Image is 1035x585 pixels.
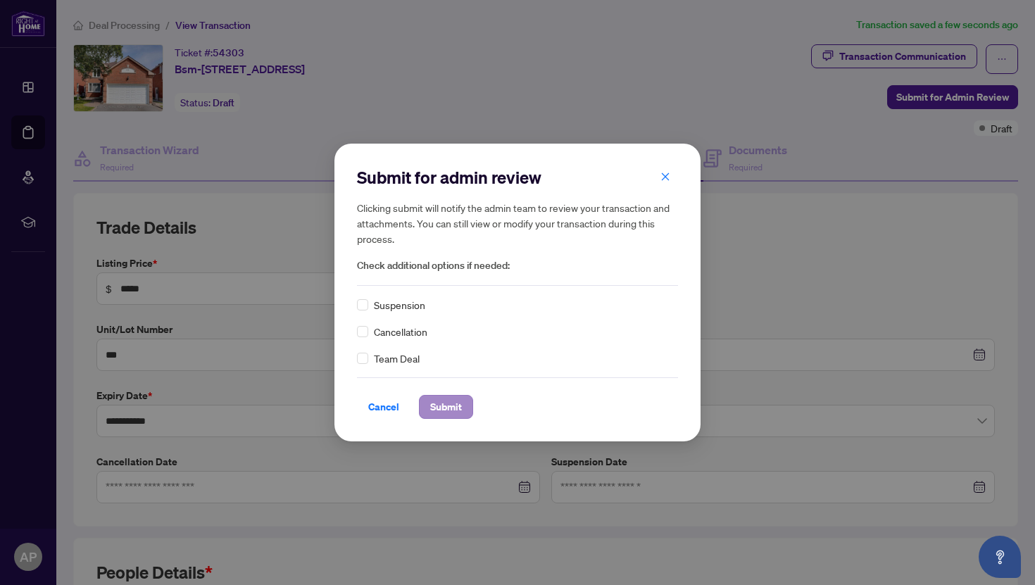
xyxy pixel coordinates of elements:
span: Cancellation [374,324,427,339]
span: close [660,172,670,182]
span: Cancel [368,396,399,418]
span: Suspension [374,297,425,313]
h2: Submit for admin review [357,166,678,189]
button: Open asap [979,536,1021,578]
span: Check additional options if needed: [357,258,678,274]
button: Submit [419,395,473,419]
button: Cancel [357,395,410,419]
span: Submit [430,396,462,418]
span: Team Deal [374,351,420,366]
h5: Clicking submit will notify the admin team to review your transaction and attachments. You can st... [357,200,678,246]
